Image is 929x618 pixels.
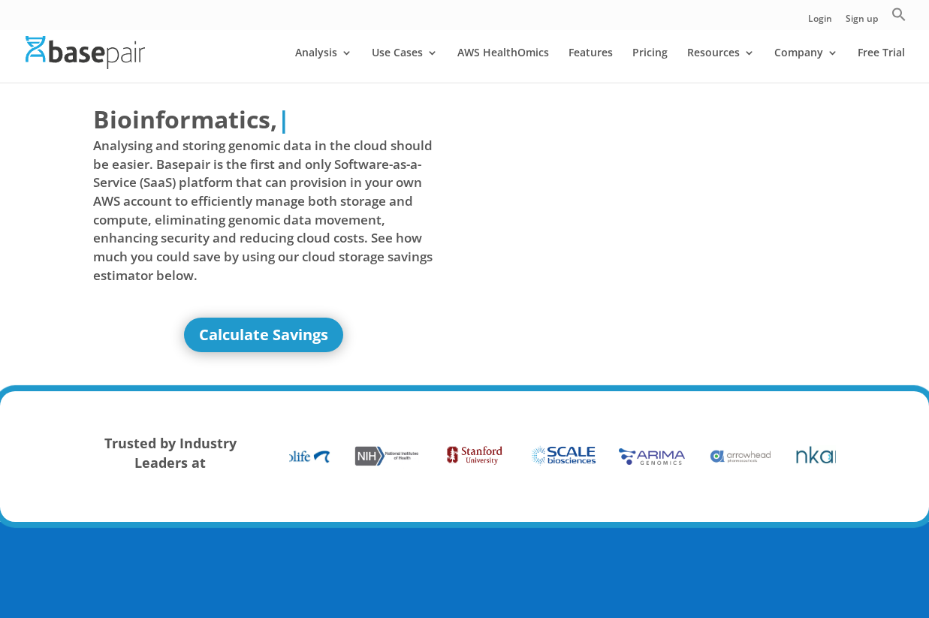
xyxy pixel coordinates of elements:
img: Basepair [26,36,145,68]
a: Calculate Savings [184,318,343,352]
a: Features [569,47,613,83]
a: Analysis [295,47,352,83]
span: Analysing and storing genomic data in the cloud should be easier. Basepair is the first and only ... [93,137,435,285]
span: Bioinformatics, [93,102,277,137]
a: Resources [687,47,755,83]
a: Sign up [846,14,878,30]
strong: Trusted by Industry Leaders at [104,434,237,472]
a: Pricing [632,47,668,83]
a: Use Cases [372,47,438,83]
a: Login [808,14,832,30]
iframe: Basepair - NGS Analysis Simplified [474,102,816,294]
span: | [277,103,291,135]
svg: Search [891,7,906,22]
a: AWS HealthOmics [457,47,549,83]
a: Search Icon Link [891,7,906,30]
a: Free Trial [858,47,905,83]
a: Company [774,47,838,83]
